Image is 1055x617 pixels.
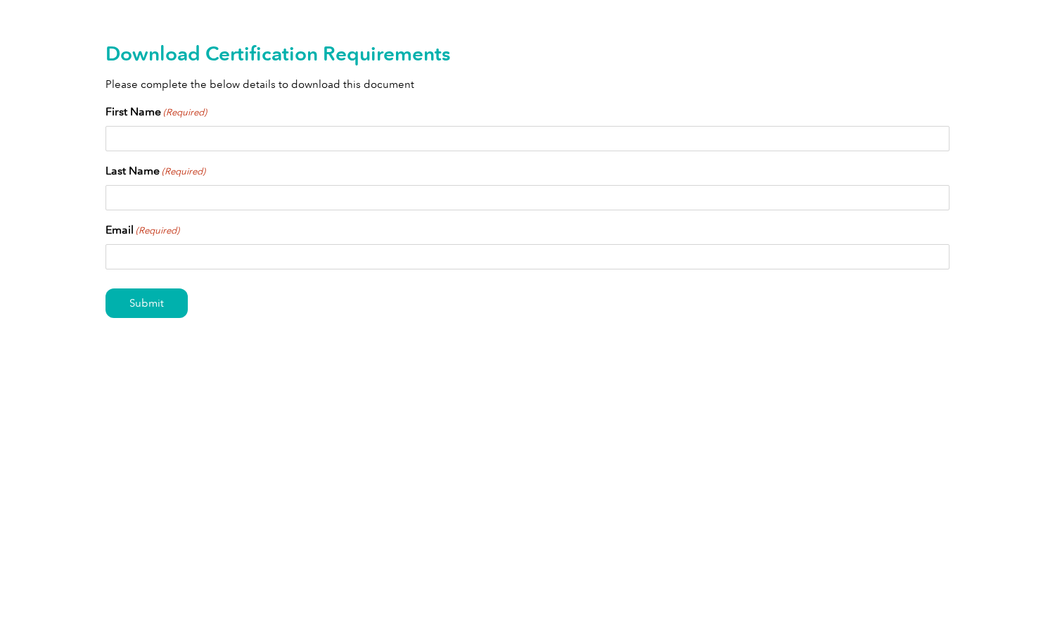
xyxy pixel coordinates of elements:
[105,163,205,179] label: Last Name
[135,224,180,238] span: (Required)
[105,103,207,120] label: First Name
[105,77,949,92] p: Please complete the below details to download this document
[105,222,179,238] label: Email
[105,42,949,65] h2: Download Certification Requirements
[105,288,188,318] input: Submit
[161,165,206,179] span: (Required)
[162,106,207,120] span: (Required)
